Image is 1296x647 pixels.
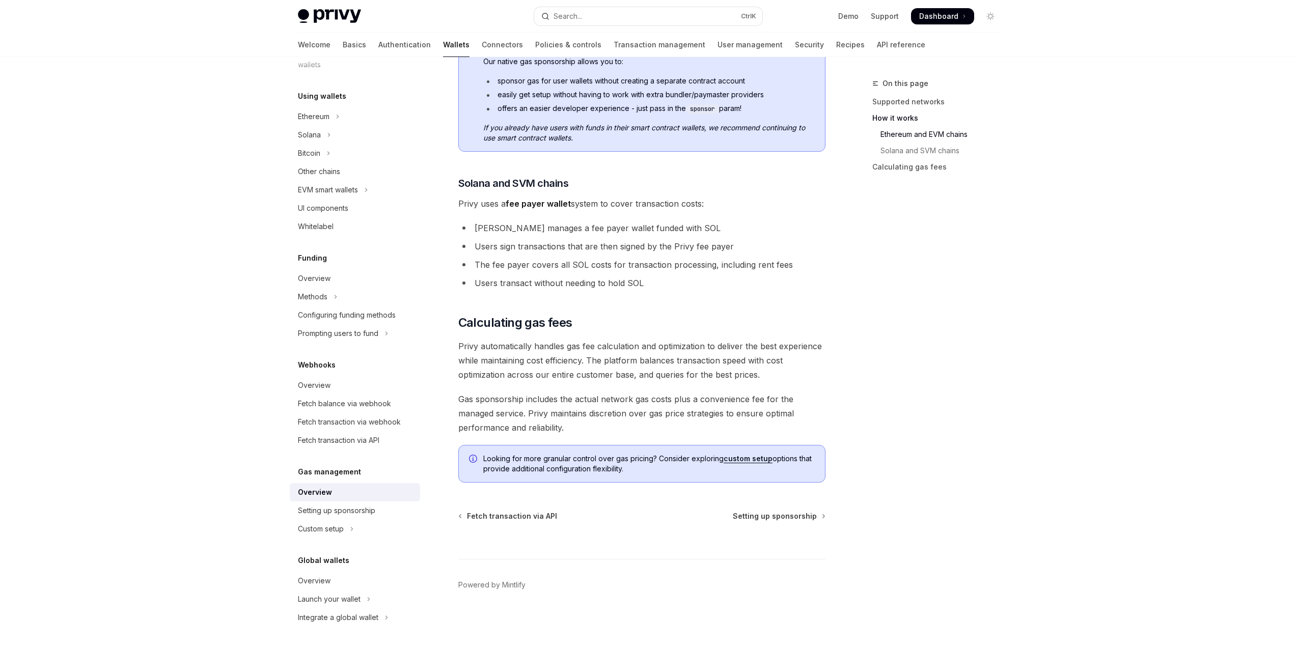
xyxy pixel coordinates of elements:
a: API reference [877,33,925,57]
div: Overview [298,486,332,498]
li: offers an easier developer experience - just pass in the param! [483,103,815,114]
div: Overview [298,575,330,587]
button: Toggle Integrate a global wallet section [290,608,420,627]
span: Privy uses a system to cover transaction costs: [458,196,825,211]
strong: fee payer wallet [506,199,571,209]
a: Ethereum and EVM chains [872,126,1007,143]
button: Toggle Ethereum section [290,107,420,126]
div: Integrate a global wallet [298,611,378,624]
svg: Info [469,455,479,465]
div: Fetch transaction via webhook [298,416,401,428]
span: Calculating gas fees [458,315,572,331]
a: Overview [290,572,420,590]
div: Search... [554,10,582,22]
button: Toggle Solana section [290,126,420,144]
li: easily get setup without having to work with extra bundler/paymaster providers [483,90,815,100]
a: Overview [290,269,420,288]
div: Prompting users to fund [298,327,378,340]
h5: Webhooks [298,359,336,371]
a: Other chains [290,162,420,181]
span: Looking for more granular control over gas pricing? Consider exploring options that provide addit... [483,454,815,474]
a: UI components [290,199,420,217]
button: Toggle dark mode [982,8,999,24]
span: Privy automatically handles gas fee calculation and optimization to deliver the best experience w... [458,339,825,382]
a: Dashboard [911,8,974,24]
div: Solana [298,129,321,141]
a: Recipes [836,33,865,57]
span: Our native gas sponsorship allows you to: [483,57,815,67]
a: Whitelabel [290,217,420,236]
span: Fetch transaction via API [467,511,557,521]
h5: Global wallets [298,554,349,567]
a: Calculating gas fees [872,159,1007,175]
h5: Funding [298,252,327,264]
button: Toggle Methods section [290,288,420,306]
a: Configuring funding methods [290,306,420,324]
div: UI components [298,202,348,214]
a: Support [871,11,899,21]
button: Open search [534,7,762,25]
a: Fetch transaction via API [290,431,420,449]
a: Fetch transaction via webhook [290,413,420,431]
div: Overview [298,272,330,285]
a: Wallets [443,33,470,57]
button: Toggle Bitcoin section [290,144,420,162]
button: Toggle Custom setup section [290,520,420,538]
code: sponsor [686,104,719,114]
a: custom setup [724,454,773,463]
div: Methods [298,291,327,303]
button: Toggle Launch your wallet section [290,590,420,608]
a: Transaction management [614,33,705,57]
a: Fetch transaction via API [459,511,557,521]
div: Ethereum [298,110,329,123]
button: Toggle EVM smart wallets section [290,181,420,199]
div: Fetch balance via webhook [298,398,391,410]
div: Whitelabel [298,220,334,233]
li: Users sign transactions that are then signed by the Privy fee payer [458,239,825,254]
div: Overview [298,379,330,391]
a: Welcome [298,33,330,57]
a: Security [795,33,824,57]
div: Custom setup [298,523,344,535]
a: User management [718,33,783,57]
span: Solana and SVM chains [458,176,569,190]
a: Setting up sponsorship [733,511,824,521]
a: Supported networks [872,94,1007,110]
a: Solana and SVM chains [872,143,1007,159]
a: Demo [838,11,859,21]
a: Setting up sponsorship [290,501,420,520]
span: Ctrl K [741,12,756,20]
span: On this page [883,77,928,90]
a: Fetch balance via webhook [290,395,420,413]
span: Dashboard [919,11,958,21]
h5: Gas management [298,466,361,478]
a: Overview [290,483,420,501]
h5: Using wallets [298,90,346,102]
button: Toggle Prompting users to fund section [290,324,420,343]
em: If you already have users with funds in their smart contract wallets, we recommend continuing to ... [483,123,805,142]
div: Launch your wallet [298,593,361,605]
a: Overview [290,376,420,395]
a: Powered by Mintlify [458,580,526,590]
a: Basics [343,33,366,57]
a: How it works [872,110,1007,126]
div: Fetch transaction via API [298,434,379,446]
li: sponsor gas for user wallets without creating a separate contract account [483,76,815,86]
div: Other chains [298,165,340,178]
a: Connectors [482,33,523,57]
div: Configuring funding methods [298,309,396,321]
li: Users transact without needing to hold SOL [458,276,825,290]
span: Gas sponsorship includes the actual network gas costs plus a convenience fee for the managed serv... [458,392,825,435]
div: Bitcoin [298,147,320,159]
img: light logo [298,9,361,23]
a: Authentication [378,33,431,57]
a: Policies & controls [535,33,601,57]
li: [PERSON_NAME] manages a fee payer wallet funded with SOL [458,221,825,235]
span: Setting up sponsorship [733,511,817,521]
div: Setting up sponsorship [298,504,375,517]
div: EVM smart wallets [298,184,358,196]
li: The fee payer covers all SOL costs for transaction processing, including rent fees [458,258,825,272]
